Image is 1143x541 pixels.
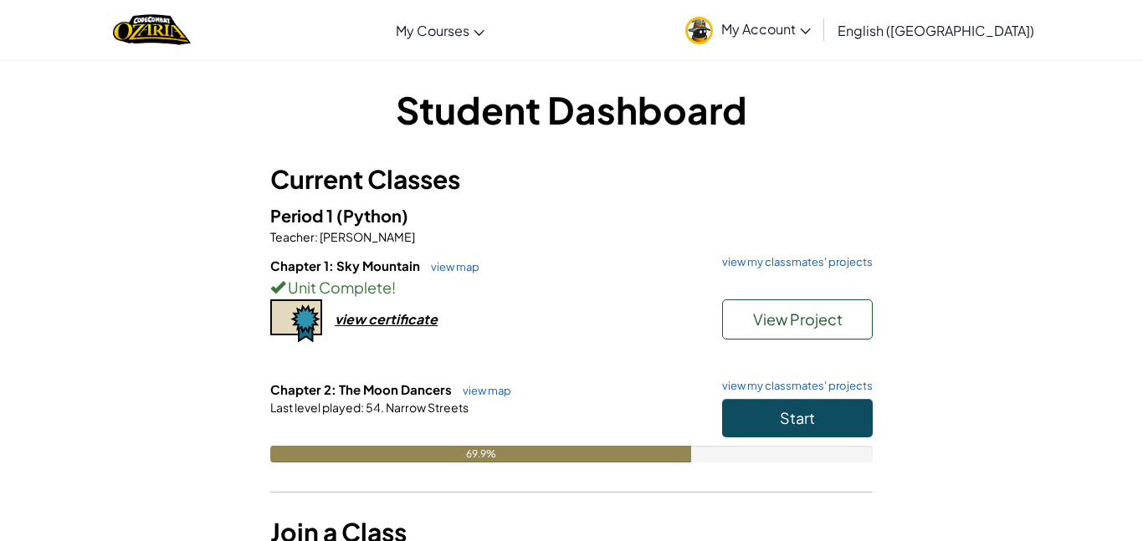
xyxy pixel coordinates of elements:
a: view map [454,384,511,397]
span: My Courses [396,22,469,39]
span: Period 1 [270,205,336,226]
span: Teacher [270,229,315,244]
span: English ([GEOGRAPHIC_DATA]) [838,22,1034,39]
span: Unit Complete [285,278,392,297]
a: English ([GEOGRAPHIC_DATA]) [829,8,1043,53]
h1: Student Dashboard [270,84,873,135]
a: view map [423,260,479,273]
span: My Account [721,20,811,38]
span: : [361,400,364,415]
a: view certificate [270,310,438,328]
div: 69.9% [270,446,691,462]
span: Start [780,408,815,427]
img: avatar [685,17,713,44]
span: : [315,229,318,244]
span: Chapter 1: Sky Mountain [270,258,423,273]
span: Narrow Streets [384,400,469,415]
button: Start [722,399,873,437]
a: view my classmates' projects [714,257,873,268]
a: Ozaria by CodeCombat logo [113,13,191,47]
span: 54. [364,400,384,415]
span: ! [392,278,396,297]
span: Last level played [270,400,361,415]
a: My Courses [387,8,493,53]
a: My Account [677,3,819,56]
span: [PERSON_NAME] [318,229,415,244]
h3: Current Classes [270,161,873,198]
img: Home [113,13,191,47]
div: view certificate [335,310,438,328]
span: Chapter 2: The Moon Dancers [270,381,454,397]
button: View Project [722,299,873,339]
span: (Python) [336,205,408,226]
span: View Project [753,309,843,329]
a: view my classmates' projects [714,380,873,391]
img: certificate-icon.png [270,299,322,343]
